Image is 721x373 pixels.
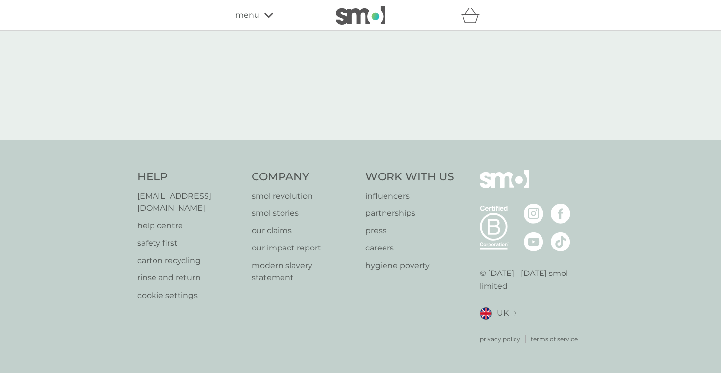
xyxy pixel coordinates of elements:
img: visit the smol Youtube page [524,232,543,251]
h4: Company [252,170,356,185]
a: smol stories [252,207,356,220]
a: our impact report [252,242,356,254]
a: press [365,224,454,237]
a: rinse and return [137,272,242,284]
img: visit the smol Instagram page [524,204,543,224]
img: visit the smol Tiktok page [551,232,570,251]
a: privacy policy [480,334,520,344]
div: basket [461,5,486,25]
img: UK flag [480,307,492,320]
span: menu [235,9,259,22]
a: cookie settings [137,289,242,302]
h4: Work With Us [365,170,454,185]
img: smol [480,170,529,203]
a: modern slavery statement [252,259,356,284]
a: safety first [137,237,242,249]
a: partnerships [365,207,454,220]
a: carton recycling [137,254,242,267]
a: help centre [137,220,242,232]
img: smol [336,6,385,25]
a: terms of service [531,334,578,344]
a: smol revolution [252,190,356,202]
a: hygiene poverty [365,259,454,272]
a: our claims [252,224,356,237]
p: © [DATE] - [DATE] smol limited [480,267,584,292]
a: [EMAIL_ADDRESS][DOMAIN_NAME] [137,190,242,215]
span: UK [497,307,509,320]
a: influencers [365,190,454,202]
a: careers [365,242,454,254]
img: visit the smol Facebook page [551,204,570,224]
img: select a new location [514,311,516,316]
h4: Help [137,170,242,185]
